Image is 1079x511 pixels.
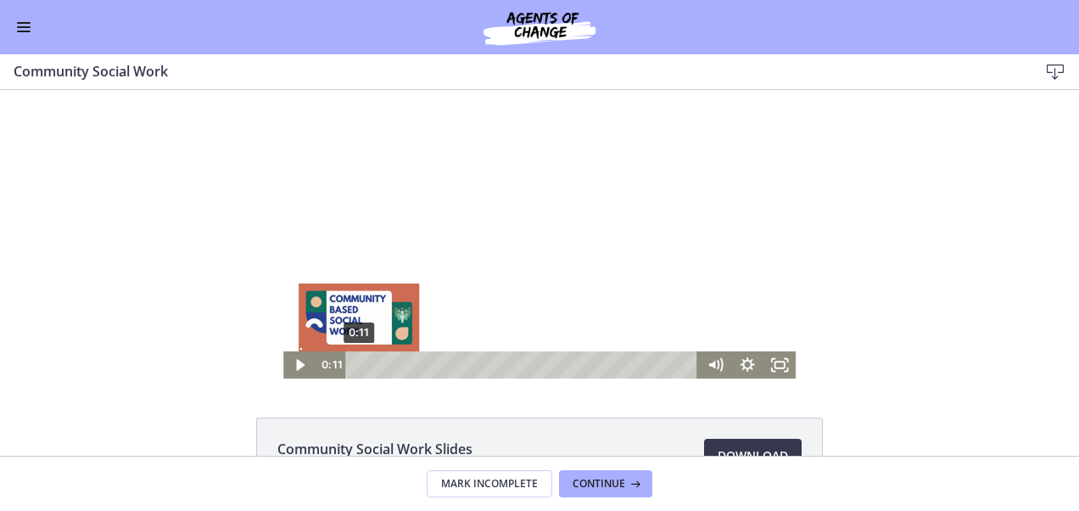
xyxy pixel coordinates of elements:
button: Play Video [283,261,316,289]
a: Download [704,439,802,473]
div: Playbar [357,261,690,289]
button: Mark Incomplete [427,470,552,497]
span: Continue [573,477,625,491]
img: Agents of Change [438,7,641,48]
button: Enable menu [14,17,34,37]
button: Mute [699,261,731,289]
span: Download [718,446,788,466]
span: Mark Incomplete [441,477,538,491]
button: Continue [559,470,652,497]
button: Fullscreen [763,261,796,289]
span: Community Social Work Slides [277,439,472,459]
h3: Community Social Work [14,61,1011,81]
button: Show settings menu [731,261,763,289]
